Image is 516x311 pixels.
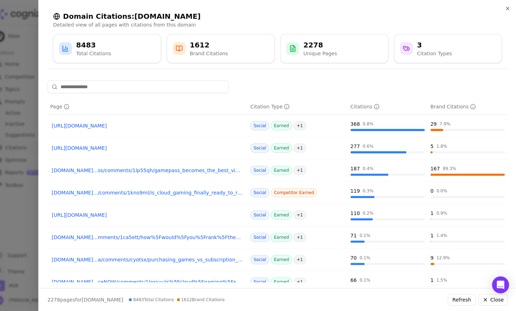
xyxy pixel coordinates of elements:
[293,210,306,220] span: + 1
[428,99,508,115] th: brandCitationCount
[350,165,360,172] div: 187
[293,121,306,130] span: + 1
[271,166,292,175] span: Earned
[293,166,306,175] span: + 1
[303,50,337,57] div: Unique Pages
[76,50,111,57] div: Total Citations
[177,297,225,302] span: 1612 Brand Citations
[129,297,174,302] span: 8483 Total Citations
[52,122,243,129] a: [URL][DOMAIN_NAME]
[271,277,292,287] span: Earned
[76,40,111,50] div: 8483
[250,233,269,242] span: Social
[436,188,447,194] div: 0.0 %
[52,256,243,263] a: [DOMAIN_NAME]...a/comments/cyotsx/purchasing_games_vs_subscription_based_games_your
[52,145,243,152] a: [URL][DOMAIN_NAME]
[350,210,360,217] div: 110
[430,232,434,239] div: 1
[363,166,374,171] div: 0.4 %
[293,277,306,287] span: + 1
[430,165,440,172] div: 167
[250,103,289,110] div: Citation Type
[247,99,348,115] th: citationTypes
[436,233,447,238] div: 1.4 %
[52,211,243,219] a: [URL][DOMAIN_NAME]
[443,166,456,171] div: 89.3 %
[293,143,306,153] span: + 1
[430,103,476,110] div: Brand Citations
[250,166,269,175] span: Social
[350,277,357,284] div: 66
[250,277,269,287] span: Social
[190,50,228,57] div: Brand Citations
[293,233,306,242] span: + 1
[430,120,437,128] div: 29
[430,187,434,194] div: 0
[348,99,428,115] th: totalCitationCount
[350,232,357,239] div: 71
[271,255,292,264] span: Earned
[350,143,360,150] div: 277
[190,40,228,50] div: 1612
[430,210,434,217] div: 1
[53,11,502,21] h2: Domain Citations: [DOMAIN_NAME]
[436,255,450,261] div: 12.9 %
[350,187,360,194] div: 119
[53,21,502,28] p: Detailed view of all pages with citations from this domain
[47,99,247,115] th: page
[303,40,337,50] div: 2278
[50,103,69,110] div: Page
[436,143,447,149] div: 1.8 %
[440,121,451,127] div: 7.9 %
[271,143,292,153] span: Earned
[250,255,269,264] span: Social
[52,167,243,174] a: [DOMAIN_NAME]...ss/comments/1lp55qh/gamepass_becomes_the_best_video_game_service_in
[52,234,243,241] a: [DOMAIN_NAME]...mments/1ca5ett/how%5Fwould%5Fyou%5Frank%5Fthe%5Fdifference%5Fgaming
[360,277,371,283] div: 0.1 %
[52,278,243,285] a: [DOMAIN_NAME]...ceNOW/comments/1loxiuu/is%5Fcloud%5Fgaming%5Fany%5Fgood%5Fin%5F2025
[363,121,374,127] div: 0.8 %
[417,40,452,50] div: 3
[417,50,452,57] div: Citation Types
[82,297,123,302] span: [DOMAIN_NAME]
[271,210,292,220] span: Earned
[448,294,476,305] button: Refresh
[350,120,360,128] div: 368
[430,254,434,261] div: 9
[52,189,243,196] a: [DOMAIN_NAME].../comments/1kno9ml/is_cloud_gaming_finally_ready_to_replace_midrange
[436,277,447,283] div: 1.5 %
[363,188,374,194] div: 0.3 %
[47,296,123,303] p: page s for
[350,254,357,261] div: 70
[271,121,292,130] span: Earned
[350,103,379,110] div: Citations
[430,277,434,284] div: 1
[363,143,374,149] div: 0.6 %
[478,294,508,305] button: Close
[250,121,269,130] span: Social
[271,188,317,197] span: Competitor Earned
[360,255,371,261] div: 0.1 %
[47,297,60,302] span: 2278
[430,143,434,150] div: 5
[363,210,374,216] div: 0.2 %
[250,188,269,197] span: Social
[360,233,371,238] div: 0.1 %
[250,210,269,220] span: Social
[293,255,306,264] span: + 1
[436,210,447,216] div: 0.9 %
[271,233,292,242] span: Earned
[250,143,269,153] span: Social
